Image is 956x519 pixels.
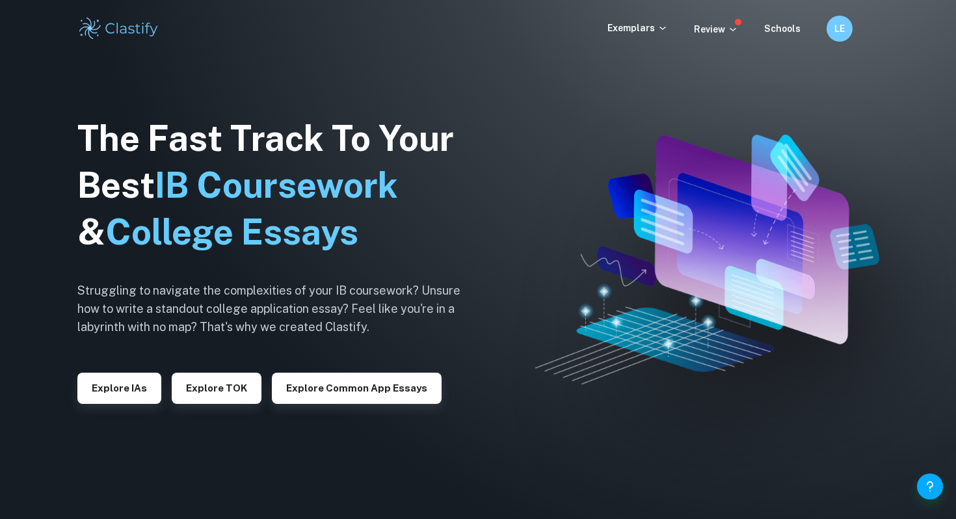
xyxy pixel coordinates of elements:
[607,21,668,35] p: Exemplars
[105,211,358,252] span: College Essays
[764,23,801,34] a: Schools
[77,16,160,42] img: Clastify logo
[272,373,442,404] button: Explore Common App essays
[77,115,481,256] h1: The Fast Track To Your Best &
[832,21,847,36] h6: LE
[77,373,161,404] button: Explore IAs
[272,381,442,393] a: Explore Common App essays
[155,165,398,206] span: IB Coursework
[535,135,880,384] img: Clastify hero
[77,381,161,393] a: Explore IAs
[694,22,738,36] p: Review
[827,16,853,42] button: LE
[172,381,261,393] a: Explore TOK
[172,373,261,404] button: Explore TOK
[77,282,481,336] h6: Struggling to navigate the complexities of your IB coursework? Unsure how to write a standout col...
[917,473,943,499] button: Help and Feedback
